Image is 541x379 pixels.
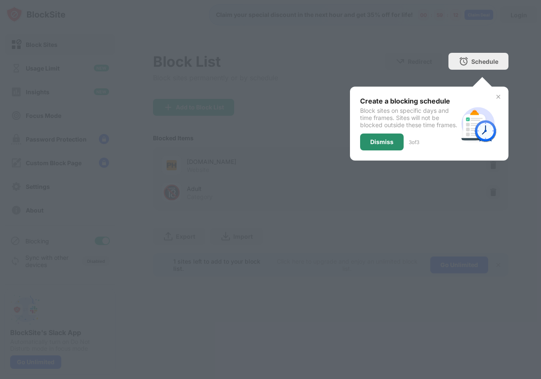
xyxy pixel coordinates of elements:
[458,104,498,144] img: schedule.svg
[360,107,458,128] div: Block sites on specific days and time frames. Sites will not be blocked outside these time frames.
[409,139,419,145] div: 3 of 3
[471,58,498,65] div: Schedule
[360,97,458,105] div: Create a blocking schedule
[370,139,393,145] div: Dismiss
[495,93,502,100] img: x-button.svg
